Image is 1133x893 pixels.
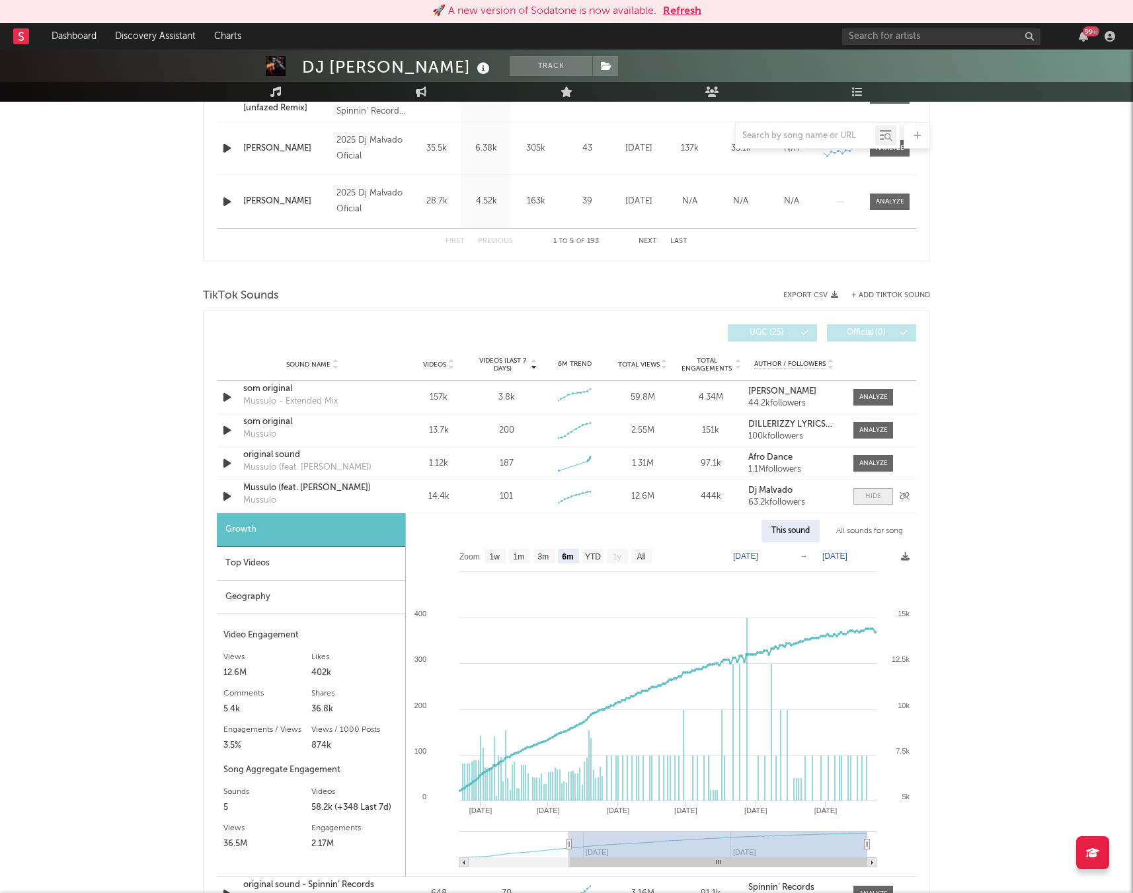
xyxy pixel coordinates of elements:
[1083,26,1099,36] div: 99 +
[311,820,399,836] div: Engagements
[826,520,913,542] div: All sounds for song
[538,552,549,561] text: 3m
[748,453,840,462] a: Afro Dance
[243,382,381,396] a: som original
[217,547,405,581] div: Top Videos
[243,415,381,429] a: som original
[748,883,840,892] a: Spinnin’ Records
[217,581,405,614] div: Geography
[668,195,712,208] div: N/A
[748,486,840,495] a: Dj Malvado
[243,195,330,208] a: [PERSON_NAME]
[217,513,405,547] div: Growth
[243,461,371,474] div: Mussulo (feat. [PERSON_NAME])
[311,686,399,701] div: Shares
[423,361,446,369] span: Videos
[286,361,331,369] span: Sound Name
[203,288,279,304] span: TikTok Sounds
[822,552,847,561] text: [DATE]
[783,291,838,299] button: Export CSV
[243,448,381,462] a: original sound
[106,23,205,50] a: Discovery Assistant
[744,806,767,814] text: [DATE]
[1079,31,1088,42] button: 99+
[478,238,513,245] button: Previous
[748,420,847,429] strong: DILLERIZZY LYRICS🎶🎧
[205,23,251,50] a: Charts
[243,482,381,495] a: Mussulo (feat. [PERSON_NAME])
[663,3,701,19] button: Refresh
[613,552,621,561] text: 1y
[311,738,399,754] div: 874k
[562,552,573,561] text: 6m
[680,391,742,404] div: 4.34M
[223,686,311,701] div: Comments
[728,324,817,341] button: UGC(25)
[499,424,514,437] div: 200
[514,552,525,561] text: 1m
[576,238,584,244] span: of
[612,457,674,470] div: 1.31M
[748,883,814,892] strong: Spinnin’ Records
[408,391,469,404] div: 157k
[311,649,399,665] div: Likes
[498,391,515,404] div: 3.8k
[851,292,930,299] button: + Add TikTok Sound
[446,238,465,245] button: First
[898,701,910,709] text: 10k
[769,195,814,208] div: N/A
[559,238,567,244] span: to
[680,490,742,503] div: 444k
[414,610,426,618] text: 400
[670,238,687,245] button: Last
[311,722,399,738] div: Views / 1000 Posts
[680,424,742,437] div: 151k
[748,420,840,429] a: DILLERIZZY LYRICS🎶🎧
[539,234,612,250] div: 1 5 193
[243,494,276,507] div: Mussulo
[736,329,797,337] span: UGC ( 25 )
[311,784,399,800] div: Videos
[637,552,645,561] text: All
[639,238,657,245] button: Next
[748,387,840,396] a: [PERSON_NAME]
[510,56,592,76] button: Track
[415,195,458,208] div: 28.7k
[408,424,469,437] div: 13.7k
[243,878,381,892] a: original sound - Spinnin’ Records
[459,552,480,561] text: Zoom
[514,195,557,208] div: 163k
[336,186,409,217] div: 2025 Dj Malvado Oficial
[537,806,560,814] text: [DATE]
[42,23,106,50] a: Dashboard
[564,195,610,208] div: 39
[465,195,508,208] div: 4.52k
[748,498,840,507] div: 63.2k followers
[311,665,399,681] div: 402k
[748,453,793,462] strong: Afro Dance
[618,361,660,369] span: Total Views
[898,610,910,618] text: 15k
[748,486,793,495] strong: Dj Malvado
[422,793,426,801] text: 0
[414,655,426,663] text: 300
[762,520,820,542] div: This sound
[814,806,838,814] text: [DATE]
[223,784,311,800] div: Sounds
[612,391,674,404] div: 59.8M
[223,738,311,754] div: 3.5%
[223,701,311,717] div: 5.4k
[408,457,469,470] div: 1.12k
[902,793,910,801] text: 5k
[243,428,276,441] div: Mussulo
[680,457,742,470] div: 97.1k
[674,806,697,814] text: [DATE]
[585,552,601,561] text: YTD
[432,3,656,19] div: 🚀 A new version of Sodatone is now available.
[827,324,916,341] button: Official(0)
[748,387,816,396] strong: [PERSON_NAME]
